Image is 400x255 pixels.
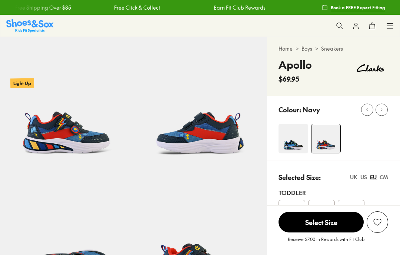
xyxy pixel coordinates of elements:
[303,105,320,115] p: Navy
[279,105,301,115] p: Colour:
[213,4,265,11] a: Earn Fit Club Rewards
[6,19,54,32] a: Shoes & Sox
[279,211,364,233] button: Select Size
[331,4,385,11] span: Book a FREE Expert Fitting
[348,204,354,213] span: 24
[279,172,321,182] p: Selected Size:
[279,188,388,197] div: Toddler
[380,173,388,181] div: CM
[288,236,364,249] p: Receive $7.00 in Rewards with Fit Club
[370,173,377,181] div: EU
[350,173,357,181] div: UK
[10,78,34,88] p: Light Up
[279,57,312,72] h4: Apollo
[133,37,267,170] img: Apollo Navy
[367,211,388,233] button: Add to Wishlist
[311,124,340,153] img: Apollo Navy
[322,1,385,14] a: Book a FREE Expert Fitting
[14,4,71,11] a: Free Shipping Over $85
[301,45,312,52] a: Boys
[279,74,299,84] span: $69.95
[6,19,54,32] img: SNS_Logo_Responsive.svg
[360,173,367,181] div: US
[279,45,293,52] a: Home
[321,45,343,52] a: Sneakers
[289,204,295,213] span: 22
[279,45,388,52] div: > >
[114,4,160,11] a: Free Click & Collect
[279,124,308,153] img: Apollo Black
[319,204,324,213] span: 23
[353,57,388,79] img: Vendor logo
